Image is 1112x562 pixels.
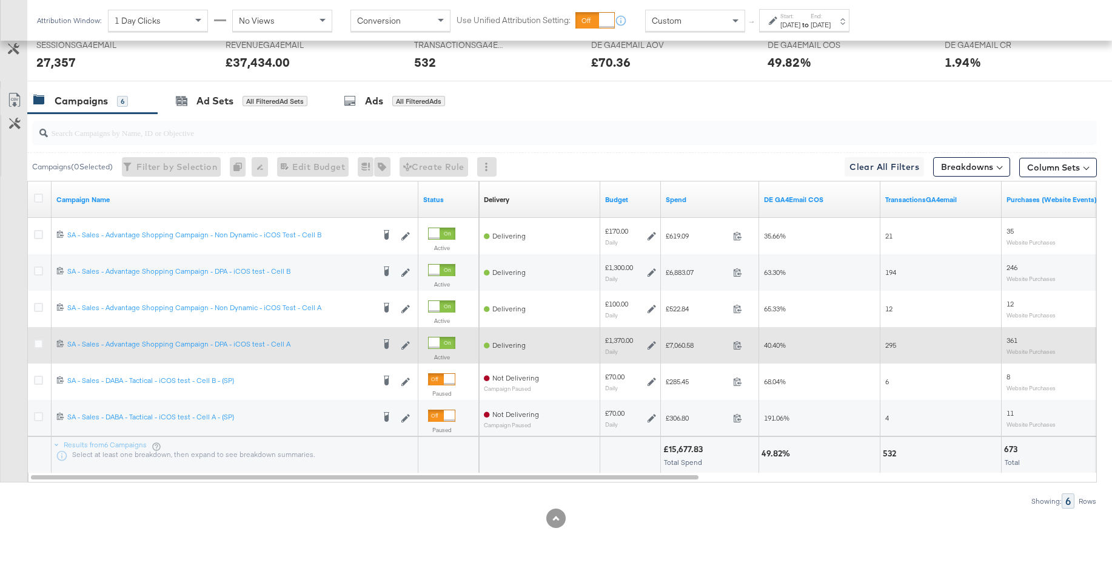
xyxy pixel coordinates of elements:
span: 65.33% [764,304,786,313]
span: REVENUEGA4EMAIL [226,39,317,51]
div: 532 [414,53,436,71]
div: SA - Sales - DABA - Tactical - iCOS test - Cell B - (SP) [67,376,373,385]
span: Custom [652,15,682,26]
label: Paused [428,390,455,398]
strong: to [800,20,811,29]
span: TRANSACTIONSGA4EMAIL [414,39,505,51]
span: Delivering [492,304,526,313]
span: Not Delivering [492,410,539,419]
span: 35 [1006,226,1014,235]
span: 246 [1006,263,1017,272]
span: £6,883.07 [666,268,728,277]
div: 6 [117,96,128,107]
div: SA - Sales - Advantage Shopping Campaign - DPA - iCOS test - Cell B [67,266,373,276]
span: Conversion [357,15,401,26]
span: 361 [1006,336,1017,345]
a: The maximum amount you're willing to spend on your ads, on average each day or over the lifetime ... [605,195,656,205]
div: £70.00 [605,372,625,382]
span: DE GA4EMAIL COS [768,39,859,51]
a: DE NET COS GA4Email [764,195,876,205]
span: 8 [1006,372,1010,381]
span: 295 [885,340,896,350]
sub: Daily [605,275,618,282]
span: 35.66% [764,231,786,240]
div: £1,370.00 [605,336,633,345]
div: All Filtered Ad Sets [243,96,307,107]
button: Breakdowns [933,157,1010,177]
span: 191.06% [764,413,789,422]
a: SA - Sales - Advantage Shopping Campaign - DPA - iCOS test - Cell A [67,339,373,351]
span: Not Delivering [492,373,539,382]
div: SA - Sales - Advantage Shopping Campaign - DPA - iCOS test - Cell A [67,339,373,349]
sub: Website Purchases [1006,275,1056,282]
sub: Daily [605,311,618,319]
span: Total Spend [664,458,702,467]
sub: Campaign Paused [484,422,539,428]
div: 1.94% [945,53,981,71]
a: SA - Sales - DABA - Tactical - iCOS test - Cell B - (SP) [67,376,373,388]
sub: Website Purchases [1006,311,1056,319]
span: SESSIONSGA4EMAIL [36,39,127,51]
label: Use Unified Attribution Setting: [457,15,571,26]
div: £170.00 [605,226,628,236]
sub: Website Purchases [1006,239,1056,246]
span: Clear All Filters [849,160,919,175]
div: Ad Sets [196,94,233,108]
div: £15,677.83 [663,444,706,455]
sub: Website Purchases [1006,384,1056,391]
div: SA - Sales - DABA - Tactical - iCOS test - Cell A - (SP) [67,412,373,422]
label: End: [811,12,831,20]
a: SA - Sales - Advantage Shopping Campaign - Non Dynamic - iCOS Test - Cell A [67,303,373,315]
span: £522.84 [666,304,728,313]
span: 21 [885,231,893,240]
div: All Filtered Ads [392,96,445,107]
span: Delivering [492,340,526,350]
a: SA - Sales - Advantage Shopping Campaign - DPA - iCOS test - Cell B [67,266,373,279]
div: Campaigns [55,94,108,108]
div: 49.82% [762,448,794,459]
div: SA - Sales - Advantage Shopping Campaign - Non Dynamic - iCOS Test - Cell A [67,303,373,313]
label: Active [428,353,455,361]
sub: Daily [605,421,618,428]
label: Paused [428,426,455,434]
label: Active [428,280,455,288]
div: Delivery [484,195,509,205]
a: Shows the current state of your Ad Campaign. [423,195,474,205]
label: Start: [780,12,800,20]
label: Active [428,317,455,325]
div: £100.00 [605,299,628,309]
span: 12 [1006,299,1014,308]
div: 27,357 [36,53,76,71]
a: SA - Sales - DABA - Tactical - iCOS test - Cell A - (SP) [67,412,373,424]
span: 4 [885,413,889,422]
div: [DATE] [811,20,831,30]
span: £619.09 [666,231,728,240]
div: 49.82% [768,53,811,71]
span: Delivering [492,231,526,240]
div: 673 [1004,444,1021,455]
sub: Daily [605,384,618,391]
sub: Daily [605,348,618,355]
sub: Website Purchases [1006,421,1056,428]
span: Delivering [492,268,526,277]
input: Search Campaigns by Name, ID or Objective [48,116,1000,140]
div: £70.00 [605,408,625,418]
div: Showing: [1031,497,1062,506]
div: £37,434.00 [226,53,290,71]
span: 6 [885,377,889,386]
button: Clear All Filters [845,157,924,177]
a: The total amount spent to date. [666,195,754,205]
span: ↑ [746,21,758,25]
a: Your campaign name. [56,195,414,205]
a: Reflects the ability of your Ad Campaign to achieve delivery based on ad states, schedule and bud... [484,195,509,205]
span: 68.04% [764,377,786,386]
div: [DATE] [780,20,800,30]
a: Transactions - The total number of transactions [885,195,997,205]
div: Rows [1078,497,1097,506]
div: Attribution Window: [36,16,102,25]
div: Ads [365,94,383,108]
span: Total [1005,458,1020,467]
sub: Website Purchases [1006,348,1056,355]
span: 194 [885,268,896,277]
div: 6 [1062,493,1074,509]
